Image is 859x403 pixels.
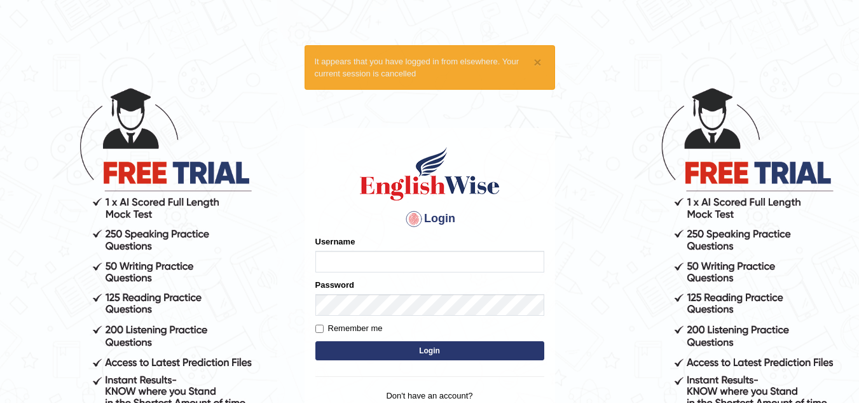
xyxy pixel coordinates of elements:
img: Logo of English Wise sign in for intelligent practice with AI [357,145,502,202]
label: Remember me [315,322,383,335]
label: Username [315,236,355,248]
div: It appears that you have logged in from elsewhere. Your current session is cancelled [305,45,555,90]
h4: Login [315,209,544,229]
label: Password [315,279,354,291]
input: Remember me [315,325,324,333]
button: Login [315,341,544,360]
button: × [533,55,541,69]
